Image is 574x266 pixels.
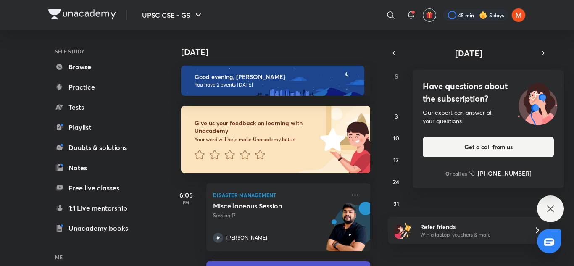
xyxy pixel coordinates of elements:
p: PM [169,200,203,205]
abbr: August 17, 2025 [393,156,399,164]
button: August 31, 2025 [390,197,403,210]
button: Get a call from us [423,137,554,157]
p: [PERSON_NAME] [226,234,267,242]
p: Session 17 [213,212,345,219]
h6: [PHONE_NUMBER] [478,169,532,178]
button: August 10, 2025 [390,131,403,145]
a: Browse [48,58,146,75]
a: Tests [48,99,146,116]
img: unacademy [324,202,370,260]
img: evening [181,66,364,96]
h6: Good evening, [PERSON_NAME] [195,73,357,81]
img: streak [479,11,487,19]
a: Doubts & solutions [48,139,146,156]
p: Or call us [445,170,467,177]
abbr: August 24, 2025 [393,178,399,186]
a: Notes [48,159,146,176]
p: Your word will help make Unacademy better [195,136,317,143]
a: Playlist [48,119,146,136]
img: avatar [426,11,433,19]
h6: SELF STUDY [48,44,146,58]
button: August 24, 2025 [390,175,403,188]
button: August 17, 2025 [390,153,403,166]
img: ttu_illustration_new.svg [511,80,564,125]
abbr: August 10, 2025 [393,134,399,142]
button: [DATE] [400,47,537,59]
abbr: Sunday [395,72,398,80]
p: Disaster Management [213,190,345,200]
a: 1:1 Live mentorship [48,200,146,216]
img: Farhana Solanki [511,8,526,22]
abbr: August 31, 2025 [393,200,399,208]
h6: Refer friends [420,222,524,231]
a: Free live classes [48,179,146,196]
h6: Give us your feedback on learning with Unacademy [195,119,317,134]
a: Practice [48,79,146,95]
h4: [DATE] [181,47,379,57]
p: You have 2 events [DATE] [195,82,357,88]
img: referral [395,222,411,239]
a: Unacademy books [48,220,146,237]
p: Win a laptop, vouchers & more [420,231,524,239]
button: avatar [423,8,436,22]
button: August 3, 2025 [390,109,403,123]
abbr: August 3, 2025 [395,112,398,120]
h5: Miscellaneous Session [213,202,318,210]
h6: ME [48,250,146,264]
h5: 6:05 [169,190,203,200]
span: [DATE] [455,47,482,59]
button: UPSC CSE - GS [137,7,208,24]
div: Our expert can answer all your questions [423,108,554,125]
img: feedback_image [292,106,370,173]
img: Company Logo [48,9,116,19]
h4: Have questions about the subscription? [423,80,554,105]
a: [PHONE_NUMBER] [469,169,532,178]
a: Company Logo [48,9,116,21]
